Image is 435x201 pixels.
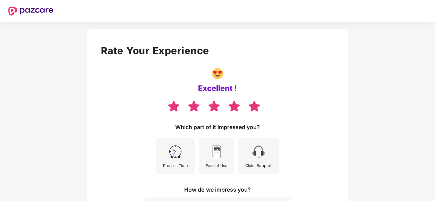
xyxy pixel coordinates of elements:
div: Claim Support [245,162,272,169]
img: svg+xml;base64,PHN2ZyB4bWxucz0iaHR0cDovL3d3dy53My5vcmcvMjAwMC9zdmciIHdpZHRoPSIzOCIgaGVpZ2h0PSIzNS... [228,100,241,112]
img: svg+xml;base64,PHN2ZyBpZD0iR3JvdXBfNDI1NDUiIGRhdGEtbmFtZT0iR3JvdXAgNDI1NDUiIHhtbG5zPSJodHRwOi8vd3... [212,68,223,79]
div: Excellent ! [198,83,237,93]
img: svg+xml;base64,PHN2ZyB4bWxucz0iaHR0cDovL3d3dy53My5vcmcvMjAwMC9zdmciIHdpZHRoPSIzOCIgaGVpZ2h0PSIzNS... [187,100,201,112]
img: svg+xml;base64,PHN2ZyB4bWxucz0iaHR0cDovL3d3dy53My5vcmcvMjAwMC9zdmciIHdpZHRoPSIzOCIgaGVpZ2h0PSIzNS... [248,100,261,112]
h1: Rate Your Experience [101,43,334,58]
img: svg+xml;base64,PHN2ZyB4bWxucz0iaHR0cDovL3d3dy53My5vcmcvMjAwMC9zdmciIHdpZHRoPSIzOCIgaGVpZ2h0PSIzNS... [207,100,221,112]
div: Ease of Use [206,162,227,169]
div: Which part of it impressed you? [175,123,260,131]
img: svg+xml;base64,PHN2ZyB4bWxucz0iaHR0cDovL3d3dy53My5vcmcvMjAwMC9zdmciIHdpZHRoPSI0NSIgaGVpZ2h0PSI0NS... [168,144,183,160]
img: New Pazcare Logo [8,7,53,16]
img: svg+xml;base64,PHN2ZyB4bWxucz0iaHR0cDovL3d3dy53My5vcmcvMjAwMC9zdmciIHdpZHRoPSI0NSIgaGVpZ2h0PSI0NS... [209,144,224,160]
img: svg+xml;base64,PHN2ZyB4bWxucz0iaHR0cDovL3d3dy53My5vcmcvMjAwMC9zdmciIHdpZHRoPSI0NSIgaGVpZ2h0PSI0NS... [251,144,266,160]
div: How do we impress you? [184,186,251,193]
img: svg+xml;base64,PHN2ZyB4bWxucz0iaHR0cDovL3d3dy53My5vcmcvMjAwMC9zdmciIHdpZHRoPSIzOCIgaGVpZ2h0PSIzNS... [167,100,180,112]
div: Process Time [163,162,188,169]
